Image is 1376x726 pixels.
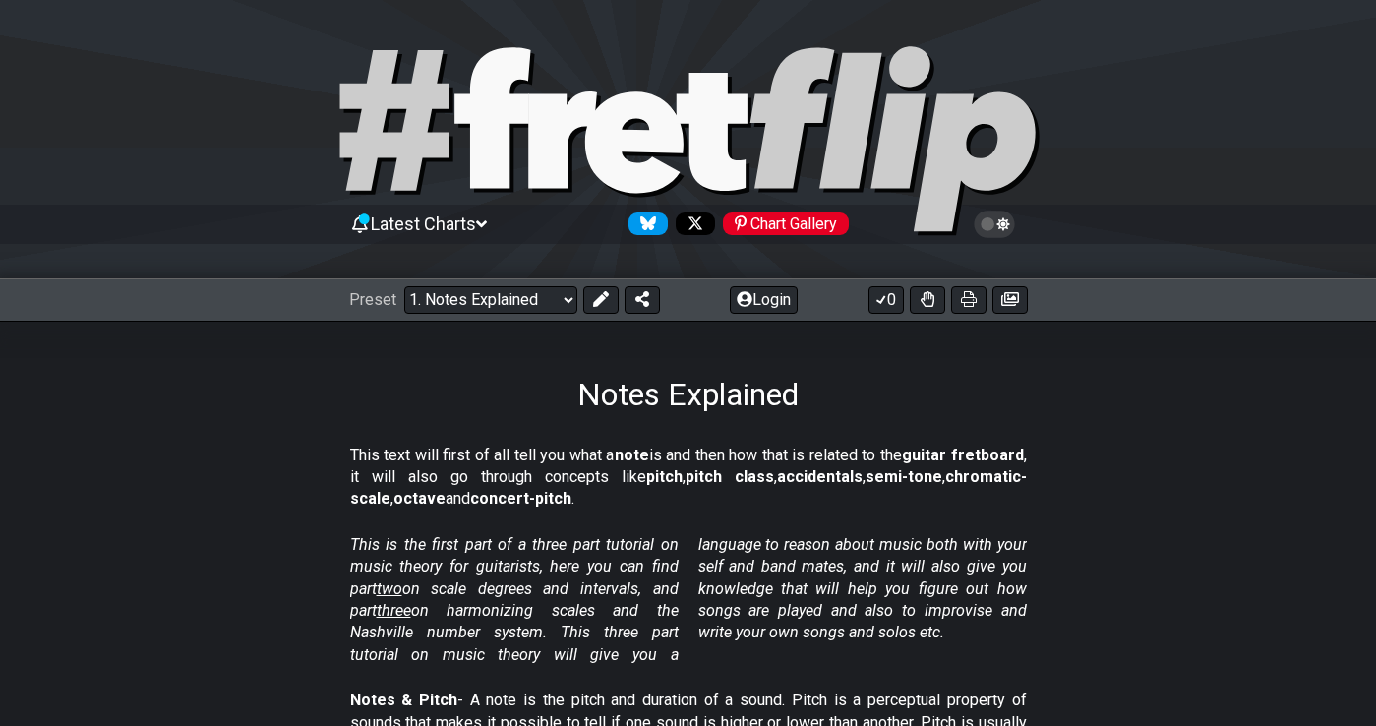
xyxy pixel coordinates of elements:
[583,286,619,314] button: Edit Preset
[723,212,849,235] div: Chart Gallery
[951,286,987,314] button: Print
[730,286,798,314] button: Login
[868,286,904,314] button: 0
[393,489,446,508] strong: octave
[350,445,1027,511] p: This text will first of all tell you what a is and then how that is related to the , it will also...
[404,286,577,314] select: Preset
[984,215,1006,233] span: Toggle light / dark theme
[350,535,1027,664] em: This is the first part of a three part tutorial on music theory for guitarists, here you can find...
[777,467,863,486] strong: accidentals
[625,286,660,314] button: Share Preset
[377,601,411,620] span: three
[349,290,396,309] span: Preset
[371,213,476,234] span: Latest Charts
[668,212,715,235] a: Follow #fretflip at X
[866,467,942,486] strong: semi-tone
[470,489,571,508] strong: concert-pitch
[615,446,649,464] strong: note
[350,691,457,709] strong: Notes & Pitch
[646,467,683,486] strong: pitch
[686,467,774,486] strong: pitch class
[715,212,849,235] a: #fretflip at Pinterest
[910,286,945,314] button: Toggle Dexterity for all fretkits
[577,376,799,413] h1: Notes Explained
[902,446,1024,464] strong: guitar fretboard
[992,286,1028,314] button: Create image
[377,579,402,598] span: two
[621,212,668,235] a: Follow #fretflip at Bluesky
